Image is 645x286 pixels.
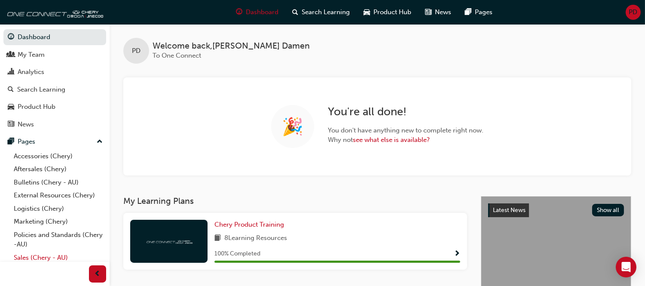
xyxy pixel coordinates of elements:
a: Policies and Standards (Chery -AU) [10,228,106,251]
span: Welcome back , [PERSON_NAME] Damen [153,41,310,51]
span: pages-icon [465,7,472,18]
span: Latest News [493,206,526,214]
span: news-icon [425,7,432,18]
span: To One Connect [153,52,201,59]
div: My Team [18,50,45,60]
a: see what else is available? [353,136,430,144]
span: guage-icon [8,34,14,41]
span: car-icon [8,103,14,111]
div: Product Hub [18,102,55,112]
a: search-iconSearch Learning [286,3,357,21]
span: guage-icon [236,7,243,18]
div: Analytics [18,67,44,77]
span: up-icon [97,136,103,148]
span: Show Progress [454,250,460,258]
span: News [435,7,452,17]
span: news-icon [8,121,14,129]
span: PD [132,46,141,56]
a: guage-iconDashboard [229,3,286,21]
span: prev-icon [95,269,101,280]
span: Why not [328,135,483,145]
button: Show all [592,204,624,216]
h3: My Learning Plans [123,196,467,206]
button: Pages [3,134,106,150]
a: car-iconProduct Hub [357,3,419,21]
img: oneconnect [145,237,193,245]
span: Chery Product Training [214,221,284,228]
a: Dashboard [3,29,106,45]
span: book-icon [214,233,221,244]
a: Chery Product Training [214,220,287,230]
a: pages-iconPages [459,3,500,21]
span: Search Learning [302,7,350,17]
span: car-icon [364,7,370,18]
span: PD [629,7,638,17]
span: Product Hub [374,7,412,17]
span: Pages [475,7,493,17]
button: DashboardMy TeamAnalyticsSearch LearningProduct HubNews [3,28,106,134]
a: Bulletins (Chery - AU) [10,176,106,189]
div: Search Learning [17,85,65,95]
a: Aftersales (Chery) [10,163,106,176]
h2: You ' re all done! [328,105,483,119]
a: Logistics (Chery) [10,202,106,215]
span: chart-icon [8,68,14,76]
span: people-icon [8,51,14,59]
button: Show Progress [454,249,460,259]
img: oneconnect [4,3,103,21]
div: Pages [18,137,35,147]
span: search-icon [293,7,299,18]
div: News [18,120,34,129]
div: Open Intercom Messenger [616,257,636,277]
span: 🎉 [282,122,303,132]
span: You don ' t have anything new to complete right now. [328,126,483,135]
span: 100 % Completed [214,249,260,259]
a: Analytics [3,64,106,80]
a: Accessories (Chery) [10,150,106,163]
a: Product Hub [3,99,106,115]
a: Latest NewsShow all [488,203,624,217]
span: search-icon [8,86,14,94]
a: Sales (Chery - AU) [10,251,106,264]
a: External Resources (Chery) [10,189,106,202]
button: PD [626,5,641,20]
a: Marketing (Chery) [10,215,106,228]
a: Search Learning [3,82,106,98]
a: news-iconNews [419,3,459,21]
span: Dashboard [246,7,279,17]
span: 8 Learning Resources [224,233,287,244]
span: pages-icon [8,138,14,146]
a: News [3,117,106,132]
a: My Team [3,47,106,63]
